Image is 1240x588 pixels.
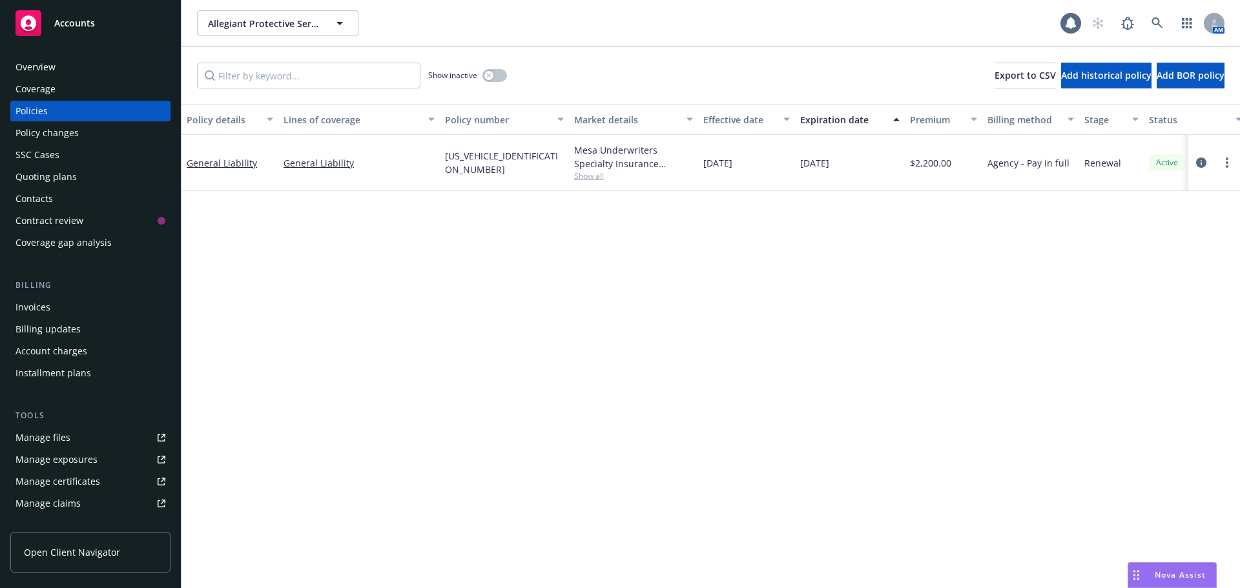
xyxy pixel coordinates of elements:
a: Account charges [10,341,170,361]
div: Market details [574,113,679,127]
div: Account charges [15,341,87,361]
a: General Liability [187,157,257,169]
span: [DATE] [703,156,732,170]
span: $2,200.00 [910,156,951,170]
button: Policy number [440,104,569,135]
a: Policy changes [10,123,170,143]
div: Drag to move [1128,563,1144,587]
a: Accounts [10,5,170,41]
span: Renewal [1084,156,1121,170]
span: [US_VEHICLE_IDENTIFICATION_NUMBER] [445,149,564,176]
span: [DATE] [800,156,829,170]
div: Status [1149,113,1228,127]
a: circleInformation [1193,155,1209,170]
a: Coverage [10,79,170,99]
button: Add BOR policy [1157,63,1224,88]
div: Lines of coverage [284,113,420,127]
button: Effective date [698,104,795,135]
button: Stage [1079,104,1144,135]
a: Switch app [1174,10,1200,36]
span: Export to CSV [995,69,1056,81]
div: Policy number [445,113,550,127]
a: Coverage gap analysis [10,232,170,253]
div: Coverage gap analysis [15,232,112,253]
span: Add BOR policy [1157,69,1224,81]
a: Invoices [10,297,170,318]
a: Manage certificates [10,471,170,492]
span: Agency - Pay in full [987,156,1069,170]
a: Billing updates [10,319,170,340]
a: more [1219,155,1235,170]
a: SSC Cases [10,145,170,165]
a: Start snowing [1085,10,1111,36]
a: Quoting plans [10,167,170,187]
a: Manage BORs [10,515,170,536]
div: Contacts [15,188,53,209]
button: Lines of coverage [278,104,440,135]
a: Manage exposures [10,449,170,470]
span: Allegiant Protective Services [208,17,320,30]
div: Stage [1084,113,1124,127]
div: Manage files [15,427,70,448]
span: Show inactive [428,70,477,81]
div: Manage certificates [15,471,100,492]
span: Add historical policy [1061,69,1152,81]
div: Installment plans [15,363,91,383]
button: Nova Assist [1128,562,1217,588]
div: Policies [15,101,48,121]
div: Effective date [703,113,776,127]
a: Contacts [10,188,170,209]
button: Export to CSV [995,63,1056,88]
a: Search [1144,10,1170,36]
div: Billing [10,279,170,292]
div: Contract review [15,210,83,231]
button: Policy details [181,104,278,135]
a: Contract review [10,210,170,231]
div: Overview [15,57,56,77]
button: Premium [905,104,982,135]
input: Filter by keyword... [197,63,420,88]
button: Add historical policy [1061,63,1152,88]
div: Manage claims [15,493,81,514]
div: Invoices [15,297,50,318]
span: Accounts [54,18,95,28]
div: Quoting plans [15,167,77,187]
a: Overview [10,57,170,77]
button: Allegiant Protective Services [197,10,358,36]
a: General Liability [284,156,435,170]
div: Billing method [987,113,1060,127]
a: Policies [10,101,170,121]
div: SSC Cases [15,145,59,165]
div: Billing updates [15,319,81,340]
button: Expiration date [795,104,905,135]
div: Policy changes [15,123,79,143]
span: Active [1154,157,1180,168]
span: Open Client Navigator [24,545,120,559]
button: Market details [569,104,698,135]
div: Premium [910,113,963,127]
div: Policy details [187,113,259,127]
div: Manage exposures [15,449,98,470]
a: Manage files [10,427,170,448]
a: Installment plans [10,363,170,383]
div: Mesa Underwriters Specialty Insurance Company, Selective Insurance Group, RT Specialty Insurance ... [574,143,693,170]
div: Coverage [15,79,56,99]
span: Show all [574,170,693,181]
div: Expiration date [800,113,885,127]
a: Report a Bug [1115,10,1141,36]
div: Tools [10,409,170,422]
a: Manage claims [10,493,170,514]
div: Manage BORs [15,515,76,536]
button: Billing method [982,104,1079,135]
span: Nova Assist [1155,569,1206,580]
